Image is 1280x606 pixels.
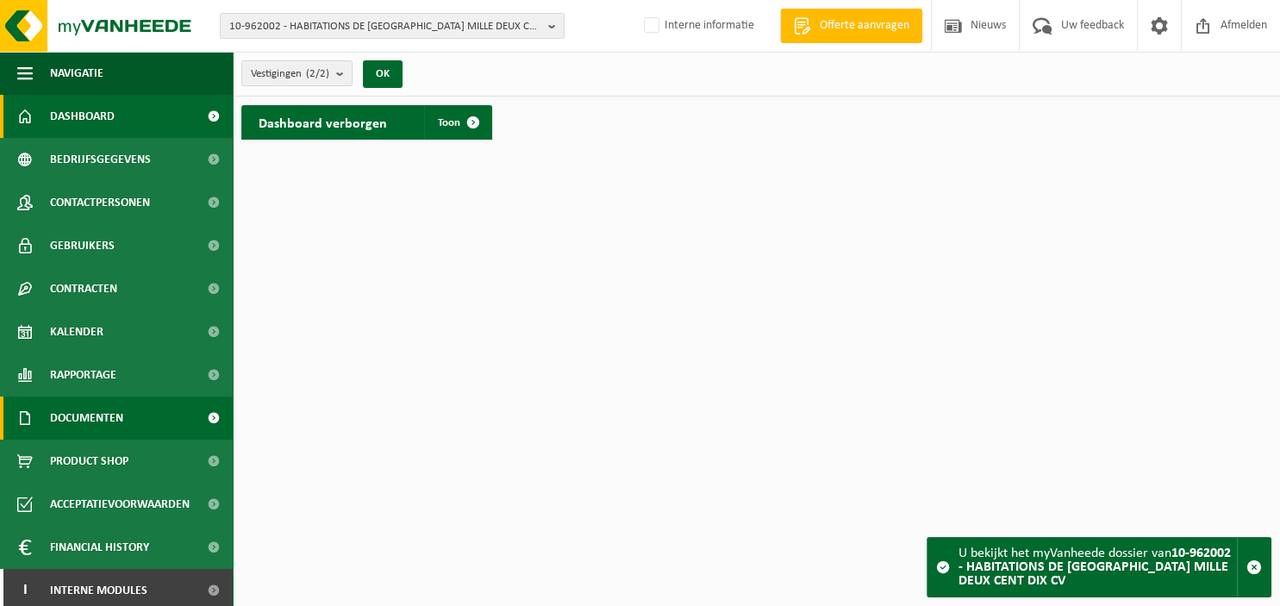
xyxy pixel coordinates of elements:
[958,547,1231,588] strong: 10-962002 - HABITATIONS DE [GEOGRAPHIC_DATA] MILLE DEUX CENT DIX CV
[640,13,754,39] label: Interne informatie
[241,60,353,86] button: Vestigingen(2/2)
[815,17,914,34] span: Offerte aanvragen
[229,14,541,40] span: 10-962002 - HABITATIONS DE [GEOGRAPHIC_DATA] MILLE DEUX CENT DIX CV
[220,13,565,39] button: 10-962002 - HABITATIONS DE [GEOGRAPHIC_DATA] MILLE DEUX CENT DIX CV
[363,60,403,88] button: OK
[780,9,922,43] a: Offerte aanvragen
[50,526,149,569] span: Financial History
[251,61,329,87] span: Vestigingen
[50,267,117,310] span: Contracten
[50,138,151,181] span: Bedrijfsgegevens
[306,68,329,79] count: (2/2)
[424,105,490,140] a: Toon
[50,483,190,526] span: Acceptatievoorwaarden
[438,117,460,128] span: Toon
[50,397,123,440] span: Documenten
[50,52,103,95] span: Navigatie
[50,310,103,353] span: Kalender
[50,181,150,224] span: Contactpersonen
[50,440,128,483] span: Product Shop
[50,224,115,267] span: Gebruikers
[50,95,115,138] span: Dashboard
[241,105,404,139] h2: Dashboard verborgen
[50,353,116,397] span: Rapportage
[958,538,1237,597] div: U bekijkt het myVanheede dossier van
